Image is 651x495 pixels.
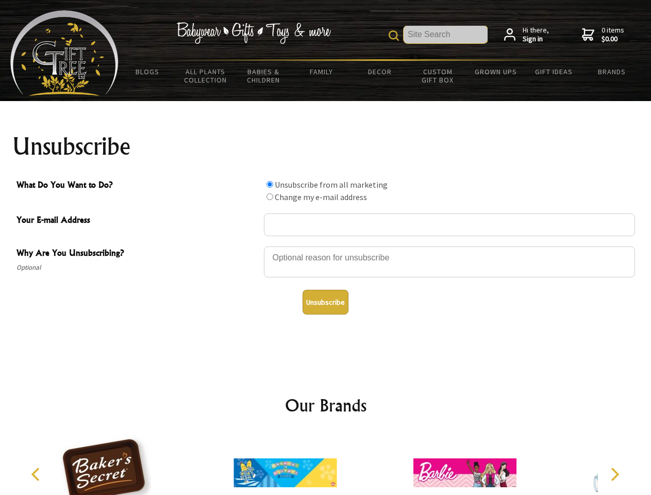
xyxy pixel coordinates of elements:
[16,261,259,274] span: Optional
[303,290,348,315] button: Unsubscribe
[264,246,635,277] textarea: Why Are You Unsubscribing?
[177,61,235,91] a: All Plants Collection
[275,192,367,202] label: Change my e-mail address
[603,463,626,486] button: Next
[602,35,624,44] strong: $0.00
[16,178,259,193] span: What Do You Want to Do?
[21,393,631,418] h2: Our Brands
[275,179,388,190] label: Unsubscribe from all marketing
[602,25,624,44] span: 0 items
[264,213,635,236] input: Your E-mail Address
[119,61,177,82] a: BLOGS
[466,61,525,82] a: Grown Ups
[582,26,624,44] a: 0 items$0.00
[404,26,488,43] input: Site Search
[26,463,48,486] button: Previous
[16,246,259,261] span: Why Are You Unsubscribing?
[176,22,331,44] img: Babywear - Gifts - Toys & more
[389,30,399,41] img: product search
[235,61,293,91] a: Babies & Children
[409,61,467,91] a: Custom Gift Box
[583,61,641,82] a: Brands
[504,26,549,44] a: Hi there,Sign in
[523,35,549,44] strong: Sign in
[293,61,351,82] a: Family
[12,134,639,159] h1: Unsubscribe
[266,181,273,188] input: What Do You Want to Do?
[350,61,409,82] a: Decor
[16,213,259,228] span: Your E-mail Address
[523,26,549,44] span: Hi there,
[525,61,583,82] a: Gift Ideas
[10,10,119,96] img: Babyware - Gifts - Toys and more...
[266,193,273,200] input: What Do You Want to Do?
